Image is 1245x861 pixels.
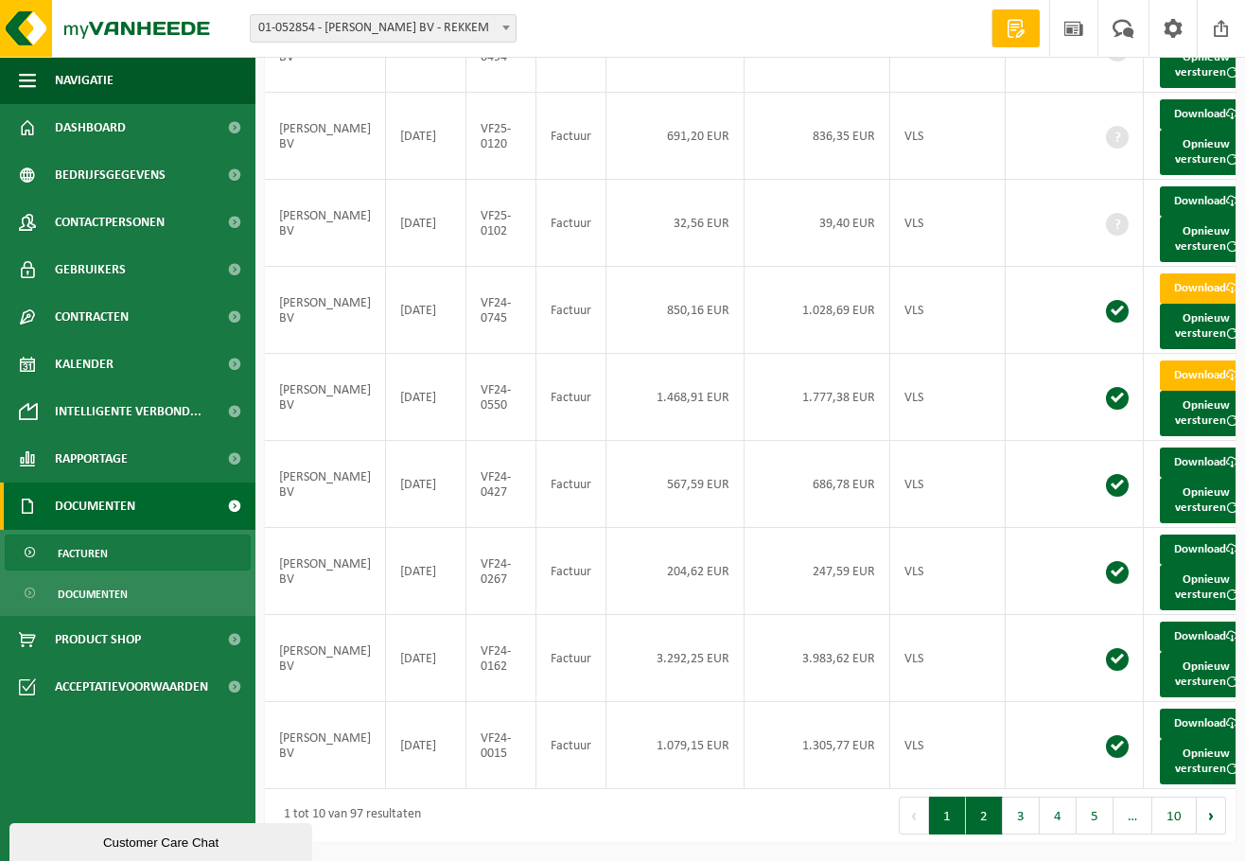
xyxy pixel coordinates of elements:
[536,180,606,267] td: Factuur
[274,799,421,833] div: 1 tot 10 van 97 resultaten
[466,528,536,615] td: VF24-0267
[745,93,890,180] td: 836,35 EUR
[536,441,606,528] td: Factuur
[929,797,966,835] button: 1
[536,615,606,702] td: Factuur
[55,57,114,104] span: Navigatie
[890,441,1006,528] td: VLS
[1003,797,1040,835] button: 3
[5,535,251,571] a: Facturen
[890,93,1006,180] td: VLS
[5,575,251,611] a: Documenten
[251,15,516,42] span: 01-052854 - LAPERE PATRICK BV - REKKEM
[1197,797,1226,835] button: Next
[55,616,141,663] span: Product Shop
[606,354,745,441] td: 1.468,91 EUR
[58,576,128,612] span: Documenten
[536,93,606,180] td: Factuur
[265,528,386,615] td: [PERSON_NAME] BV
[466,615,536,702] td: VF24-0162
[1040,797,1077,835] button: 4
[386,180,466,267] td: [DATE]
[58,536,108,571] span: Facturen
[265,93,386,180] td: [PERSON_NAME] BV
[265,267,386,354] td: [PERSON_NAME] BV
[1113,797,1152,835] span: …
[9,819,316,861] iframe: chat widget
[55,199,165,246] span: Contactpersonen
[265,354,386,441] td: [PERSON_NAME] BV
[466,267,536,354] td: VF24-0745
[745,354,890,441] td: 1.777,38 EUR
[55,435,128,483] span: Rapportage
[536,354,606,441] td: Factuur
[606,528,745,615] td: 204,62 EUR
[1152,797,1197,835] button: 10
[466,93,536,180] td: VF25-0120
[890,528,1006,615] td: VLS
[55,388,202,435] span: Intelligente verbond...
[250,14,517,43] span: 01-052854 - LAPERE PATRICK BV - REKKEM
[386,93,466,180] td: [DATE]
[890,180,1006,267] td: VLS
[606,702,745,789] td: 1.079,15 EUR
[386,354,466,441] td: [DATE]
[890,702,1006,789] td: VLS
[606,441,745,528] td: 567,59 EUR
[745,528,890,615] td: 247,59 EUR
[55,293,129,341] span: Contracten
[386,528,466,615] td: [DATE]
[966,797,1003,835] button: 2
[55,341,114,388] span: Kalender
[536,702,606,789] td: Factuur
[890,354,1006,441] td: VLS
[745,702,890,789] td: 1.305,77 EUR
[265,702,386,789] td: [PERSON_NAME] BV
[265,180,386,267] td: [PERSON_NAME] BV
[386,702,466,789] td: [DATE]
[55,663,208,711] span: Acceptatievoorwaarden
[606,615,745,702] td: 3.292,25 EUR
[466,702,536,789] td: VF24-0015
[606,180,745,267] td: 32,56 EUR
[55,483,135,530] span: Documenten
[55,151,166,199] span: Bedrijfsgegevens
[265,615,386,702] td: [PERSON_NAME] BV
[386,615,466,702] td: [DATE]
[745,615,890,702] td: 3.983,62 EUR
[745,441,890,528] td: 686,78 EUR
[1077,797,1113,835] button: 5
[745,180,890,267] td: 39,40 EUR
[55,246,126,293] span: Gebruikers
[606,267,745,354] td: 850,16 EUR
[386,267,466,354] td: [DATE]
[55,104,126,151] span: Dashboard
[890,615,1006,702] td: VLS
[536,528,606,615] td: Factuur
[466,180,536,267] td: VF25-0102
[466,441,536,528] td: VF24-0427
[265,441,386,528] td: [PERSON_NAME] BV
[745,267,890,354] td: 1.028,69 EUR
[536,267,606,354] td: Factuur
[386,441,466,528] td: [DATE]
[899,797,929,835] button: Previous
[890,267,1006,354] td: VLS
[606,93,745,180] td: 691,20 EUR
[466,354,536,441] td: VF24-0550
